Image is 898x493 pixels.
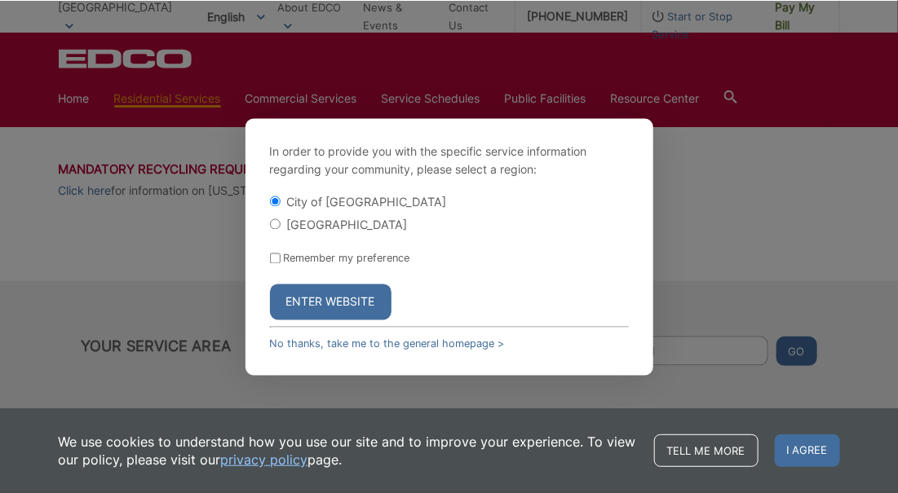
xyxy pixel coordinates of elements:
[287,196,447,209] label: City of [GEOGRAPHIC_DATA]
[270,284,391,320] button: Enter Website
[654,434,759,467] a: Tell me more
[284,253,410,265] label: Remember my preference
[221,451,308,469] a: privacy policy
[287,218,408,232] label: [GEOGRAPHIC_DATA]
[270,338,505,350] a: No thanks, take me to the general homepage >
[775,434,840,467] span: I agree
[270,143,629,179] p: In order to provide you with the specific service information regarding your community, please se...
[59,433,638,469] p: We use cookies to understand how you use our site and to improve your experience. To view our pol...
